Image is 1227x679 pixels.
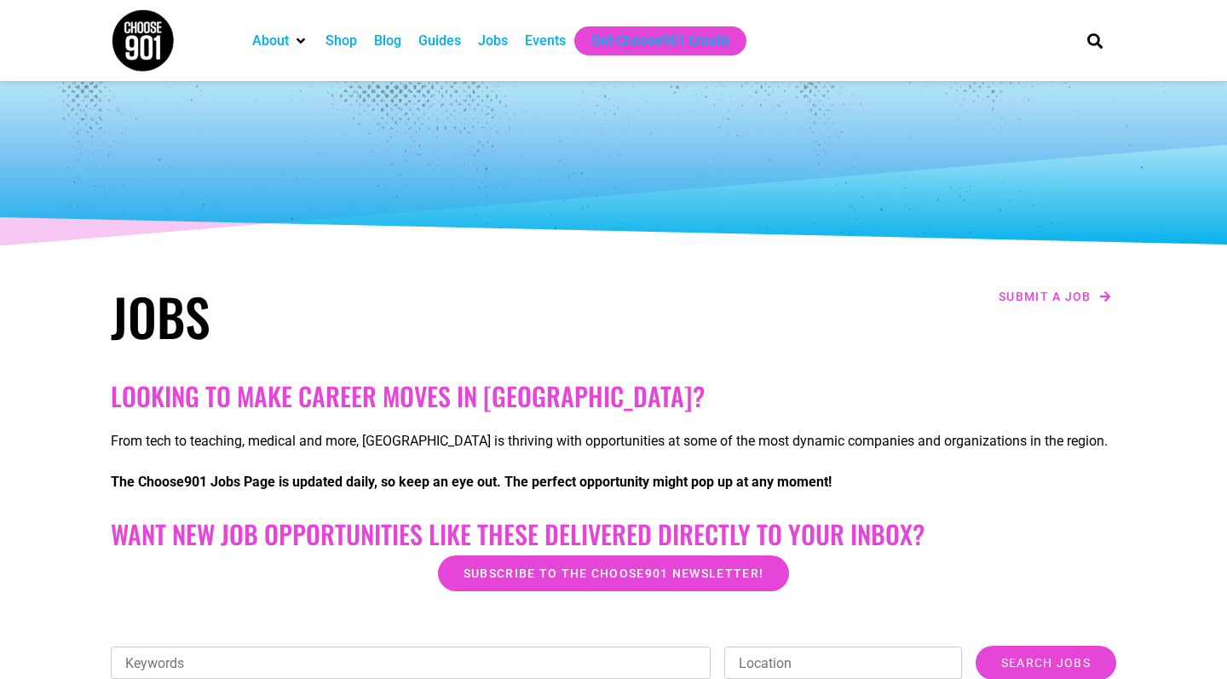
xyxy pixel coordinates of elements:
a: Get Choose901 Emails [591,31,729,51]
div: About [244,26,317,55]
div: Search [1081,26,1109,55]
a: Blog [374,31,401,51]
a: Shop [325,31,357,51]
a: About [252,31,289,51]
a: Events [525,31,566,51]
a: Subscribe to the Choose901 newsletter! [438,555,789,591]
h1: Jobs [111,285,605,347]
input: Location [724,647,962,679]
input: Keywords [111,647,711,679]
a: Guides [418,31,461,51]
a: Jobs [478,31,508,51]
span: Submit a job [999,291,1092,302]
nav: Main nav [244,26,1058,55]
h2: Looking to make career moves in [GEOGRAPHIC_DATA]? [111,381,1116,411]
a: Submit a job [994,285,1116,308]
p: From tech to teaching, medical and more, [GEOGRAPHIC_DATA] is thriving with opportunities at some... [111,431,1116,452]
strong: The Choose901 Jobs Page is updated daily, so keep an eye out. The perfect opportunity might pop u... [111,474,832,490]
h2: Want New Job Opportunities like these Delivered Directly to your Inbox? [111,519,1116,550]
span: Subscribe to the Choose901 newsletter! [464,567,763,579]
